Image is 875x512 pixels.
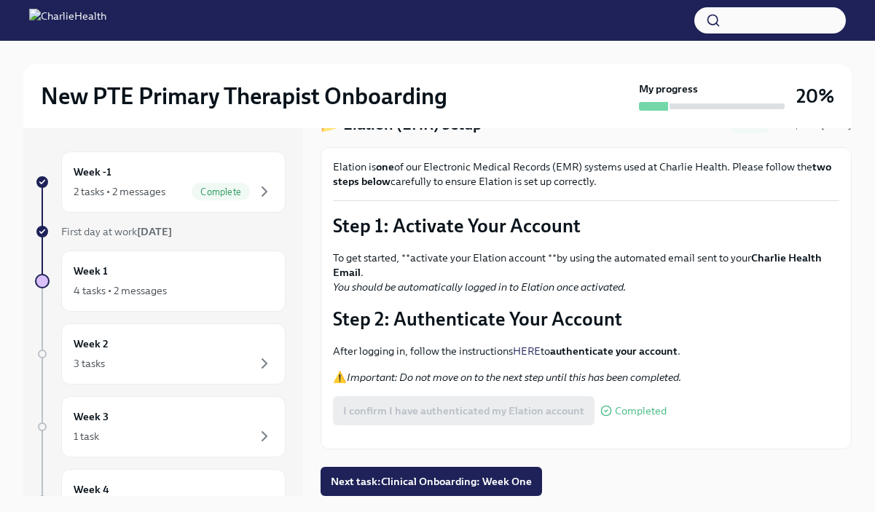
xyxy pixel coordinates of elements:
p: ⚠️ [333,370,839,385]
span: Completed [615,406,667,417]
h6: Week 1 [74,263,108,279]
span: Complete [192,186,250,197]
a: Week 23 tasks [35,323,286,385]
strong: authenticate your account [550,344,678,358]
h6: Week 4 [74,481,109,497]
h6: Week 3 [74,409,109,425]
a: HERE [513,344,541,358]
span: Next task : Clinical Onboarding: Week One [331,474,532,489]
h6: Week -1 [74,164,111,180]
button: Next task:Clinical Onboarding: Week One [321,467,542,496]
p: To get started, **activate your Elation account **by using the automated email sent to your . [333,251,839,294]
a: Week 31 task [35,396,286,457]
a: Week -12 tasks • 2 messagesComplete [35,151,286,213]
h2: New PTE Primary Therapist Onboarding [41,82,447,111]
a: First day at work[DATE] [35,224,286,239]
strong: [DATE] [821,119,852,130]
p: Step 2: Authenticate Your Account [333,306,839,332]
p: Elation is of our Electronic Medical Records (EMR) systems used at Charlie Health. Please follow ... [333,159,839,189]
div: 3 tasks [74,356,105,371]
em: Important: Do not move on to the next step until this has been completed. [347,371,681,384]
span: First day at work [61,225,172,238]
strong: one [376,160,394,173]
p: After logging in, follow the instructions to . [333,344,839,358]
h6: Week 2 [74,336,109,352]
span: Completed [777,119,852,130]
p: Step 1: Activate Your Account [333,213,839,239]
h3: 20% [796,83,834,109]
strong: [DATE] [137,225,172,238]
a: Week 14 tasks • 2 messages [35,251,286,312]
div: 2 tasks • 2 messages [74,184,165,199]
div: 4 tasks • 2 messages [74,283,167,298]
em: You should be automatically logged in to Elation once activated. [333,280,626,294]
div: 1 task [74,429,99,444]
strong: My progress [639,82,698,96]
img: CharlieHealth [29,9,106,32]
